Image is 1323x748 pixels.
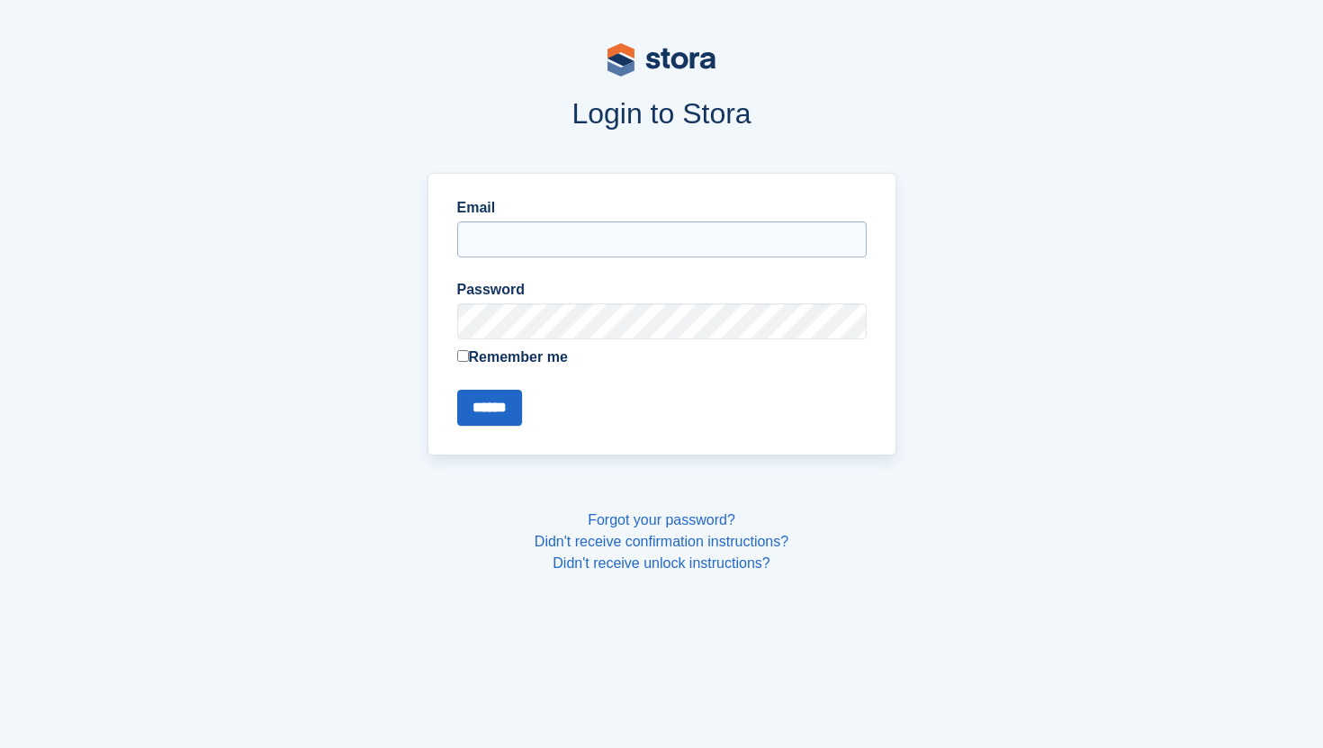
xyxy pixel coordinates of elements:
a: Didn't receive confirmation instructions? [535,534,788,549]
label: Password [457,279,867,301]
h1: Login to Stora [84,97,1239,130]
a: Forgot your password? [588,512,735,527]
input: Remember me [457,350,469,362]
img: stora-logo-53a41332b3708ae10de48c4981b4e9114cc0af31d8433b30ea865607fb682f29.svg [607,43,715,77]
label: Remember me [457,347,867,368]
label: Email [457,197,867,219]
a: Didn't receive unlock instructions? [553,555,769,571]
